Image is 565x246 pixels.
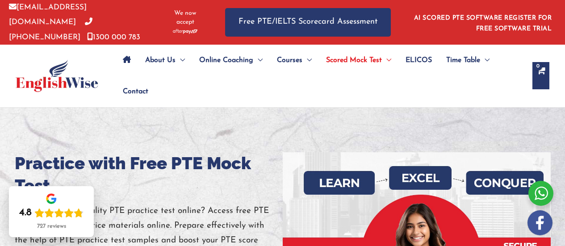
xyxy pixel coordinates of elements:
span: Contact [123,76,148,107]
a: Contact [116,76,148,107]
a: View Shopping Cart, empty [532,62,549,89]
span: Menu Toggle [480,45,490,76]
a: [PHONE_NUMBER] [9,18,92,41]
div: 727 reviews [37,223,66,230]
span: Menu Toggle [176,45,185,76]
a: Online CoachingMenu Toggle [192,45,270,76]
a: Scored Mock TestMenu Toggle [319,45,398,76]
a: AI SCORED PTE SOFTWARE REGISTER FOR FREE SOFTWARE TRIAL [414,15,552,32]
span: Courses [277,45,302,76]
span: Menu Toggle [253,45,263,76]
h1: Practice with Free PTE Mock Test [15,152,283,197]
a: [EMAIL_ADDRESS][DOMAIN_NAME] [9,4,87,26]
a: 1300 000 783 [87,33,140,41]
div: Rating: 4.8 out of 5 [19,207,84,219]
span: Time Table [446,45,480,76]
a: About UsMenu Toggle [138,45,192,76]
a: CoursesMenu Toggle [270,45,319,76]
div: 4.8 [19,207,32,219]
img: white-facebook.png [527,210,552,235]
span: Scored Mock Test [326,45,382,76]
span: We now accept [167,9,203,27]
span: Menu Toggle [382,45,391,76]
span: ELICOS [406,45,432,76]
span: Online Coaching [199,45,253,76]
img: Afterpay-Logo [173,29,197,34]
span: Menu Toggle [302,45,312,76]
nav: Site Navigation: Main Menu [116,45,523,107]
span: About Us [145,45,176,76]
a: Free PTE/IELTS Scorecard Assessment [225,8,391,36]
a: ELICOS [398,45,439,76]
a: Time TableMenu Toggle [439,45,497,76]
aside: Header Widget 1 [409,8,556,37]
img: cropped-ew-logo [16,60,98,92]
